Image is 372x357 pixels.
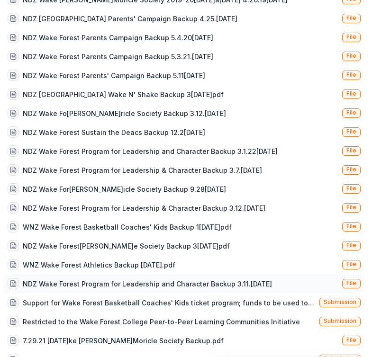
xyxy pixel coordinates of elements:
[346,147,356,154] span: File
[23,317,300,327] div: Restricted to the Wake Forest College Peer-to-Peer Learning Communities Initiative
[346,204,356,211] span: File
[23,146,278,156] div: NDZ Wake Forest Program for Leadership and Character Backup 3.1.22[DATE]
[346,337,356,343] span: File
[346,71,356,78] span: File
[346,109,356,116] span: File
[23,33,213,43] div: NDZ Wake Forest Parents Campaign Backup 5.4.20[DATE]
[23,71,205,80] div: NDZ Wake Forest Parents' Campaign Backup 5.11[DATE]
[346,280,356,286] span: File
[324,318,356,324] span: Submission
[346,185,356,192] span: File
[23,89,224,99] div: NDZ [GEOGRAPHIC_DATA] Wake N' Shake Backup 3[DATE]pdf
[23,184,226,194] div: NDZ Wake For[PERSON_NAME]icle Society Backup 9.28[DATE]
[346,166,356,173] span: File
[23,203,265,213] div: NDZ Wake Forest Program for Leadership & Character Backup 3.12.[DATE]
[346,90,356,97] span: File
[346,34,356,40] span: File
[23,336,224,346] div: 7.29.21 [DATE]ke [PERSON_NAME]Moricle Society Backup.pdf
[23,52,213,62] div: NDZ Wake Forest Parents Campaign Backup 5.3.21.[DATE]
[23,165,262,175] div: NDZ Wake Forest Program for Leadership & Character Backup 3.7.[DATE]
[324,299,356,305] span: Submission
[346,128,356,135] span: File
[23,108,226,118] div: NDZ Wake Fo[PERSON_NAME]ricle Society Backup 3.12.[DATE]
[346,15,356,21] span: File
[346,223,356,230] span: File
[23,260,175,270] div: WNZ Wake Forest Athletics Backup [DATE].pdf
[346,53,356,59] span: File
[23,127,205,137] div: NDZ Wake Forest Sustain the Deacs Backup 12.2[DATE]
[23,14,237,24] div: NDZ [GEOGRAPHIC_DATA] Parents' Campaign Backup 4.25.[DATE]
[346,242,356,249] span: File
[23,241,230,251] div: NDZ Wake Forest[PERSON_NAME]e Society Backup 3[DATE]pdf
[346,261,356,268] span: File
[23,222,232,232] div: WNZ Wake Forest Basketball Coaches' Kids Backup 1[DATE]pdf
[23,298,316,308] div: Support for Wake Forest Basketball Coaches' Kids ticket program; funds to be used to sponsor 500 ...
[23,279,272,289] div: NDZ Wake Forest Program for Leadership and Character Backup 3.11.[DATE]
